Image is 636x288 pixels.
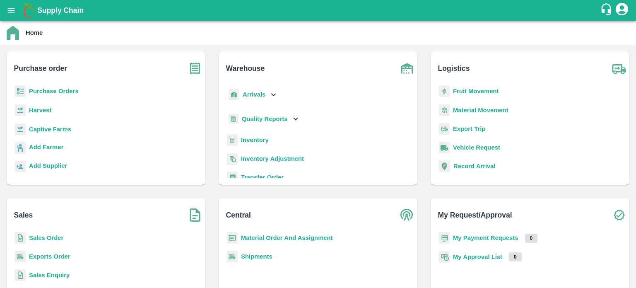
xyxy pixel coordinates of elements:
[29,107,51,114] a: Harvest
[438,63,470,74] b: Logistics
[227,153,238,165] img: inventory
[14,209,33,221] b: Sales
[2,1,21,20] button: open drawer
[509,252,522,261] p: 0
[29,235,63,241] a: Sales Order
[14,63,67,74] b: Purchase order
[15,269,26,281] img: sales
[29,143,63,154] a: Add Farmer
[29,162,67,169] b: Add Supplier
[439,104,450,116] img: material
[29,161,67,172] a: Add Supplier
[15,123,26,136] img: harvest
[241,155,304,162] a: Inventory Adjustment
[525,234,538,243] p: 0
[227,85,278,104] div: Arrivals
[453,88,499,94] a: Fruit Movement
[453,144,500,151] a: Vehicle Request
[227,251,238,263] img: shipments
[241,174,284,181] a: Transfer Order
[226,209,251,221] b: Central
[37,6,84,15] b: Supply Chain
[227,134,238,146] img: whInventory
[15,161,26,173] img: supplier
[438,209,512,221] b: My Request/Approval
[609,205,629,225] img: check
[227,232,238,244] img: centralMaterial
[29,272,70,278] a: Sales Enquiry
[229,114,238,124] img: qualityReport
[227,172,238,184] img: whTransfer
[29,253,70,260] a: Exports Order
[21,2,37,19] img: logo
[226,63,265,74] b: Warehouse
[15,142,26,154] img: farmer
[453,254,502,260] a: My Approval List
[29,88,79,94] a: Purchase Orders
[397,58,417,79] img: warehouse
[227,111,300,128] div: Quality Reports
[185,58,205,79] img: purchase
[397,205,417,225] img: central
[15,251,26,263] img: shipments
[453,163,496,169] a: Record Arrival
[29,126,71,133] a: Captive Farms
[600,3,614,18] div: customer-support
[439,142,450,154] img: vehicle
[29,144,63,150] b: Add Farmer
[439,232,450,244] img: payment
[243,91,265,98] b: Arrivals
[439,160,450,172] img: recordArrival
[241,137,269,143] a: Inventory
[15,85,26,97] img: reciept
[15,104,26,116] img: harvest
[7,26,19,40] img: home
[609,58,629,79] img: truck
[229,89,239,101] img: whArrival
[614,2,629,19] div: account of current user
[439,123,450,135] img: delivery
[439,85,450,97] img: fruit
[26,29,43,36] b: Home
[453,107,508,114] a: Material Movement
[453,235,518,241] a: My Payment Requests
[453,126,485,132] a: Export Trip
[241,235,333,241] a: Material Order And Assignment
[241,253,272,260] a: Shipments
[242,116,288,122] b: Quality Reports
[439,251,450,263] img: approval
[185,205,205,225] img: soSales
[15,232,26,244] img: sales
[37,5,600,16] a: Supply Chain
